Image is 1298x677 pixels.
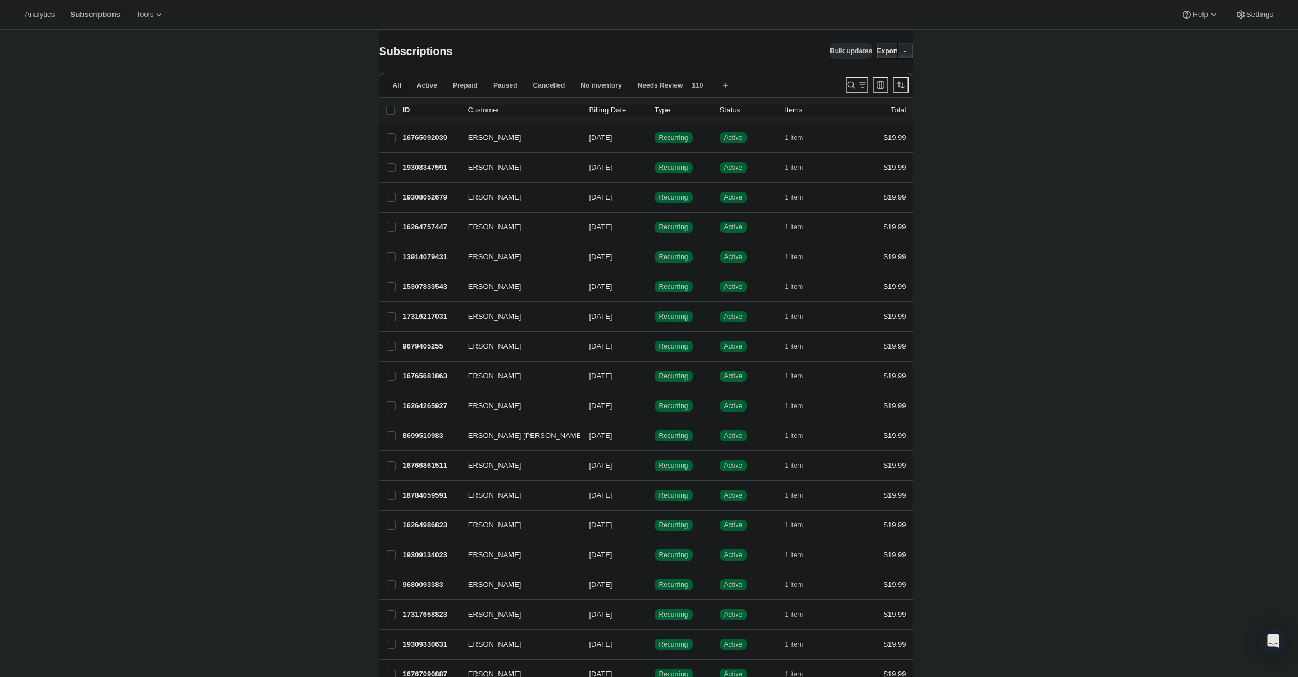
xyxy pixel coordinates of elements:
[403,222,459,233] p: 16264757447
[785,398,816,414] button: 1 item
[659,521,688,530] span: Recurring
[724,282,743,291] span: Active
[785,312,804,321] span: 1 item
[785,193,804,202] span: 1 item
[659,550,688,559] span: Recurring
[884,342,906,350] span: $19.99
[589,282,612,291] span: [DATE]
[785,458,816,473] button: 1 item
[785,550,804,559] span: 1 item
[461,162,521,173] span: [PERSON_NAME]
[655,105,711,116] div: Type
[461,579,521,590] span: [PERSON_NAME]
[785,342,804,351] span: 1 item
[403,428,906,444] div: 8699510983[PERSON_NAME] [PERSON_NAME][DATE]SuccessRecurringSuccessActive1 item$19.99
[589,105,646,116] p: Billing Date
[461,248,574,266] button: [PERSON_NAME]
[1192,10,1208,19] span: Help
[403,309,906,324] div: 17316217031[PERSON_NAME][DATE]SuccessRecurringSuccessActive1 item$19.99
[659,342,688,351] span: Recurring
[884,550,906,559] span: $19.99
[724,521,743,530] span: Active
[785,160,816,175] button: 1 item
[461,251,521,263] span: [PERSON_NAME]
[785,163,804,172] span: 1 item
[785,521,804,530] span: 1 item
[659,491,688,500] span: Recurring
[830,47,872,56] span: Bulk updates
[785,491,804,500] span: 1 item
[25,10,55,19] span: Analytics
[884,372,906,380] span: $19.99
[403,249,906,265] div: 13914079431[PERSON_NAME][DATE]SuccessRecurringSuccessActive1 item$19.99
[884,133,906,142] span: $19.99
[403,398,906,414] div: 16264265927[PERSON_NAME][DATE]SuccessRecurringSuccessActive1 item$19.99
[873,77,888,93] button: Customize table column order and visibility
[884,223,906,231] span: $19.99
[403,162,459,173] p: 19308347591
[589,550,612,559] span: [DATE]
[589,193,612,201] span: [DATE]
[589,610,612,619] span: [DATE]
[1228,7,1280,22] button: Settings
[785,338,816,354] button: 1 item
[884,401,906,410] span: $19.99
[403,549,459,561] p: 19309134023
[589,461,612,470] span: [DATE]
[403,458,906,473] div: 16766861511[PERSON_NAME][DATE]SuccessRecurringSuccessActive1 item$19.99
[785,105,841,116] div: Items
[724,491,743,500] span: Active
[846,77,868,93] button: Search and filter results
[692,81,703,90] span: 110
[403,105,906,116] div: IDCustomerBilling DateTypeStatusItemsTotal
[403,279,906,295] div: 15307833543[PERSON_NAME][DATE]SuccessRecurringSuccessActive1 item$19.99
[724,550,743,559] span: Active
[403,547,906,563] div: 19309134023[PERSON_NAME][DATE]SuccessRecurringSuccessActive1 item$19.99
[403,192,459,203] p: 19308052679
[403,517,906,533] div: 16264986823[PERSON_NAME][DATE]SuccessRecurringSuccessActive1 item$19.99
[403,251,459,263] p: 13914079431
[659,580,688,589] span: Recurring
[884,640,906,648] span: $19.99
[461,520,521,531] span: [PERSON_NAME]
[403,637,906,652] div: 19309330631[PERSON_NAME][DATE]SuccessRecurringSuccessActive1 item$19.99
[785,279,816,295] button: 1 item
[461,460,521,471] span: [PERSON_NAME]
[716,78,734,93] button: Create new view
[877,47,898,56] span: Export
[403,341,459,352] p: 9679405255
[785,372,804,381] span: 1 item
[659,193,688,202] span: Recurring
[461,609,521,620] span: [PERSON_NAME]
[461,546,574,564] button: [PERSON_NAME]
[461,341,521,352] span: [PERSON_NAME]
[403,579,459,590] p: 9680093383
[403,281,459,292] p: 15307833543
[891,105,906,116] p: Total
[884,193,906,201] span: $19.99
[461,132,521,143] span: [PERSON_NAME]
[461,457,574,475] button: [PERSON_NAME]
[461,516,574,534] button: [PERSON_NAME]
[461,308,574,326] button: [PERSON_NAME]
[785,401,804,410] span: 1 item
[884,431,906,440] span: $19.99
[724,342,743,351] span: Active
[659,640,688,649] span: Recurring
[461,400,521,412] span: [PERSON_NAME]
[659,610,688,619] span: Recurring
[403,371,459,382] p: 16765681863
[533,81,565,90] span: Cancelled
[461,278,574,296] button: [PERSON_NAME]
[724,223,743,232] span: Active
[659,163,688,172] span: Recurring
[461,367,574,385] button: [PERSON_NAME]
[724,610,743,619] span: Active
[785,640,804,649] span: 1 item
[785,517,816,533] button: 1 item
[785,637,816,652] button: 1 item
[589,580,612,589] span: [DATE]
[724,193,743,202] span: Active
[403,577,906,593] div: 9680093383[PERSON_NAME][DATE]SuccessRecurringSuccessActive1 item$19.99
[720,105,776,116] p: Status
